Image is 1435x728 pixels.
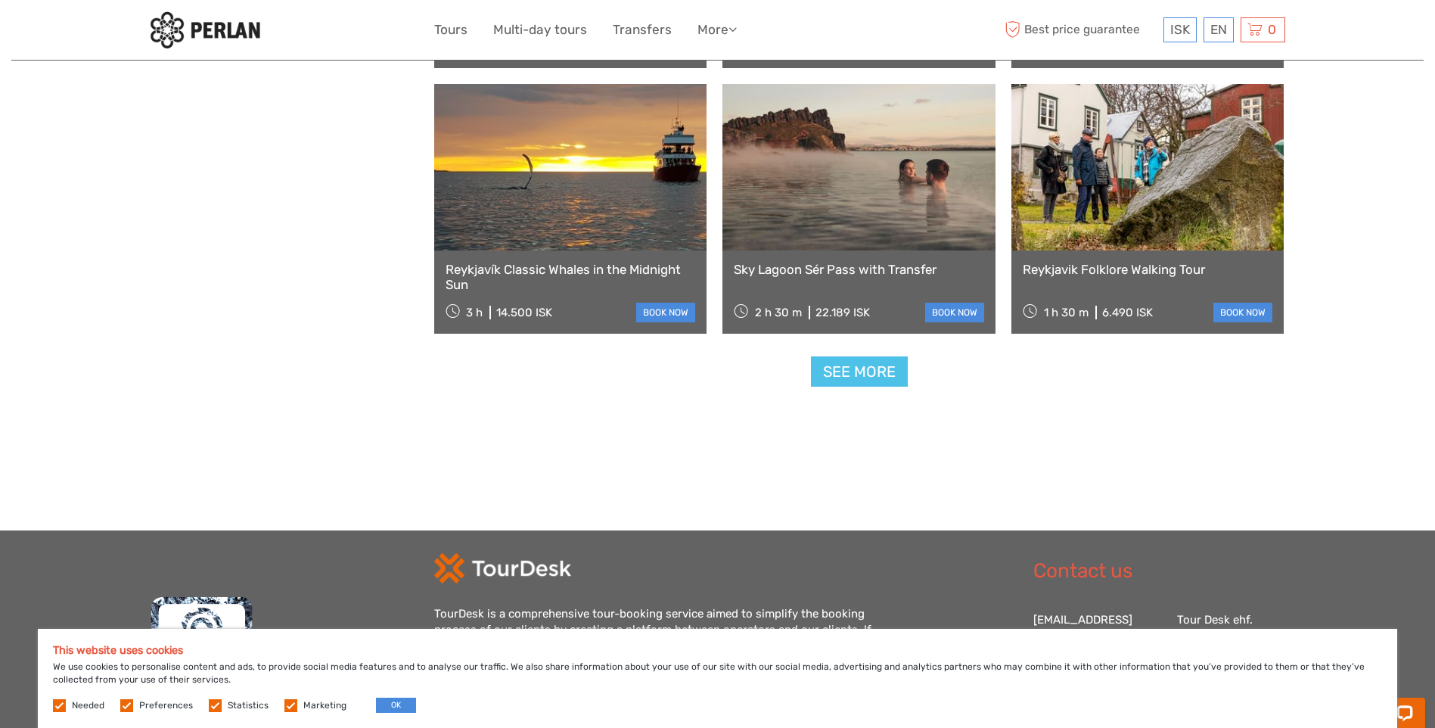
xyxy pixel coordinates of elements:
[466,306,483,319] span: 3 h
[21,26,171,39] p: Chat now
[1044,306,1089,319] span: 1 h 30 m
[1213,303,1272,322] a: book now
[151,11,260,48] img: 288-6a22670a-0f57-43d8-a107-52fbc9b92f2c_logo_small.jpg
[815,306,870,319] div: 22.189 ISK
[496,306,552,319] div: 14.500 ISK
[1266,22,1278,37] span: 0
[446,262,696,293] a: Reykjavík Classic Whales in the Midnight Sun
[151,596,253,710] img: fms.png
[174,23,192,42] button: Open LiveChat chat widget
[1023,262,1273,277] a: Reykjavik Folklore Walking Tour
[376,698,416,713] button: OK
[755,306,802,319] span: 2 h 30 m
[1177,612,1285,710] div: Tour Desk ehf. [STREET_ADDRESS] IS6005100370 VAT#114044
[1170,22,1190,37] span: ISK
[303,699,346,712] label: Marketing
[1204,17,1234,42] div: EN
[434,553,571,583] img: td-logo-white.png
[1033,612,1162,710] div: [EMAIL_ADDRESS][DOMAIN_NAME] [PHONE_NUMBER]
[925,303,984,322] a: book now
[1002,17,1160,42] span: Best price guarantee
[1102,306,1153,319] div: 6.490 ISK
[72,699,104,712] label: Needed
[734,262,984,277] a: Sky Lagoon Sér Pass with Transfer
[139,699,193,712] label: Preferences
[697,19,737,41] a: More
[636,303,695,322] a: book now
[811,356,908,387] a: See more
[613,19,672,41] a: Transfers
[38,629,1397,728] div: We use cookies to personalise content and ads, to provide social media features and to analyse ou...
[1033,559,1285,583] h2: Contact us
[53,644,1382,657] h5: This website uses cookies
[434,606,888,655] div: TourDesk is a comprehensive tour-booking service aimed to simplify the booking process of our cli...
[493,19,587,41] a: Multi-day tours
[228,699,269,712] label: Statistics
[434,19,467,41] a: Tours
